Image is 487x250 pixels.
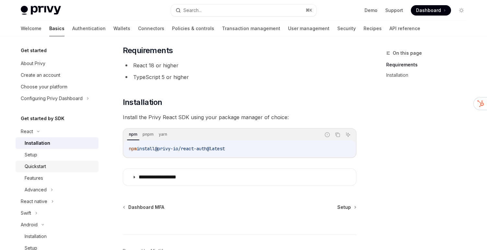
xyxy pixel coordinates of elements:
[411,5,451,16] a: Dashboard
[21,21,41,36] a: Welcome
[323,131,331,139] button: Report incorrect code
[16,149,99,161] a: Setup
[127,131,139,138] div: npm
[393,49,422,57] span: On this page
[416,7,441,14] span: Dashboard
[21,47,47,54] h5: Get started
[337,204,356,210] a: Setup
[113,21,130,36] a: Wallets
[16,69,99,81] a: Create an account
[16,58,99,69] a: About Privy
[16,81,99,93] a: Choose your platform
[49,21,64,36] a: Basics
[385,7,403,14] a: Support
[171,5,316,16] button: Search...⌘K
[25,139,50,147] div: Installation
[306,8,312,13] span: ⌘ K
[123,73,356,82] li: TypeScript 5 or higher
[157,131,169,138] div: yarn
[25,163,46,170] div: Quickstart
[16,137,99,149] a: Installation
[222,21,280,36] a: Transaction management
[337,21,356,36] a: Security
[344,131,352,139] button: Ask AI
[21,60,45,67] div: About Privy
[16,161,99,172] a: Quickstart
[16,231,99,242] a: Installation
[386,60,472,70] a: Requirements
[123,204,164,210] a: Dashboard MFA
[365,7,377,14] a: Demo
[288,21,330,36] a: User management
[456,5,467,16] button: Toggle dark mode
[123,97,162,108] span: Installation
[21,95,83,102] div: Configuring Privy Dashboard
[21,115,64,122] h5: Get started by SDK
[25,186,47,194] div: Advanced
[337,204,351,210] span: Setup
[138,21,164,36] a: Connectors
[21,221,38,229] div: Android
[389,21,420,36] a: API reference
[155,146,225,152] span: @privy-io/react-auth@latest
[72,21,106,36] a: Authentication
[25,174,43,182] div: Features
[128,204,164,210] span: Dashboard MFA
[21,198,47,205] div: React native
[386,70,472,80] a: Installation
[123,113,356,122] span: Install the Privy React SDK using your package manager of choice:
[21,209,31,217] div: Swift
[137,146,155,152] span: install
[21,71,60,79] div: Create an account
[172,21,214,36] a: Policies & controls
[25,151,37,159] div: Setup
[333,131,342,139] button: Copy the contents from the code block
[16,172,99,184] a: Features
[25,233,47,240] div: Installation
[129,146,137,152] span: npm
[183,6,202,14] div: Search...
[21,6,61,15] img: light logo
[141,131,156,138] div: pnpm
[123,61,356,70] li: React 18 or higher
[364,21,382,36] a: Recipes
[123,45,173,56] span: Requirements
[21,128,33,135] div: React
[21,83,67,91] div: Choose your platform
